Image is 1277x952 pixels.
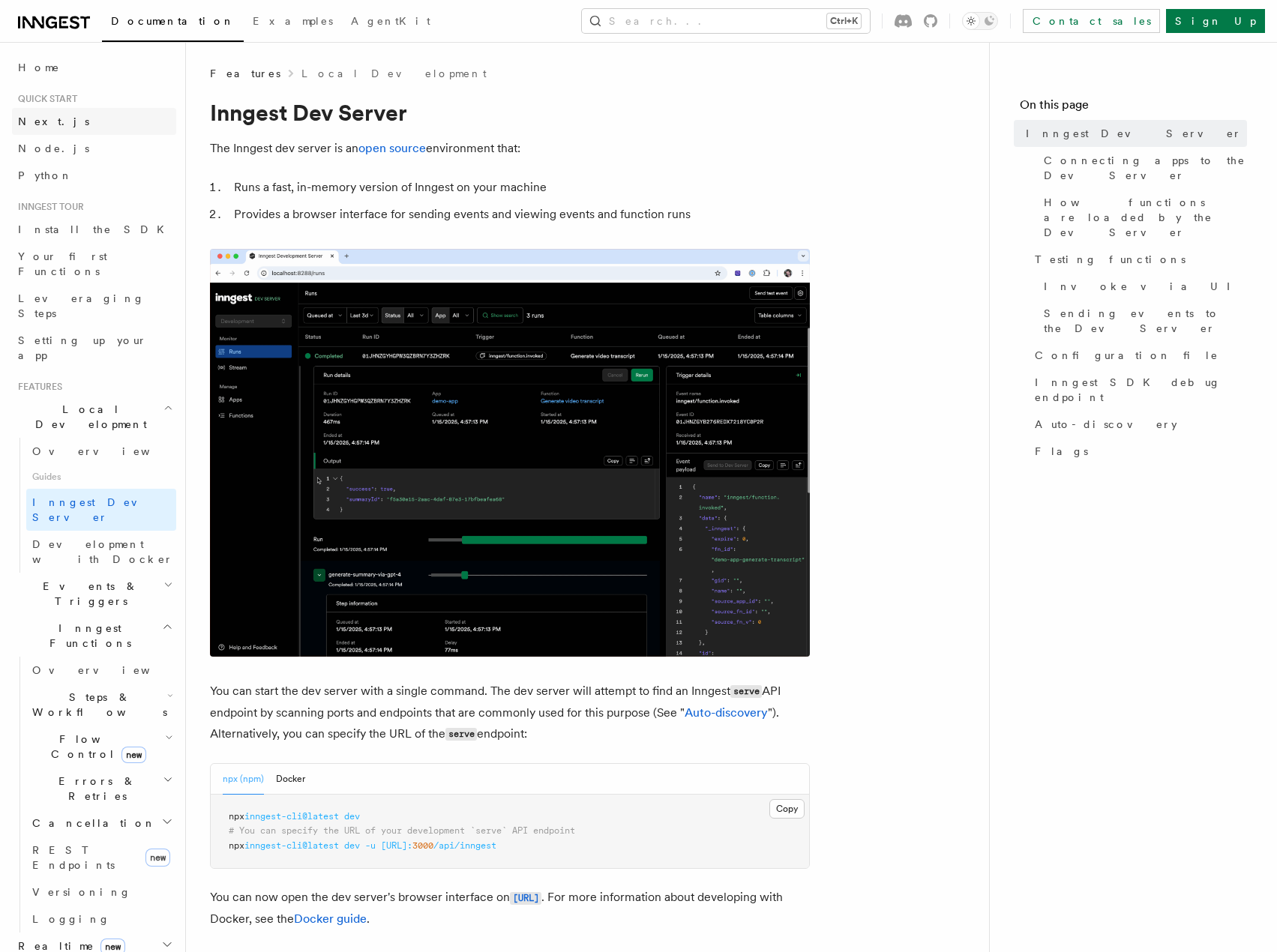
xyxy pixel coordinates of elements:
[210,138,810,159] p: The Inngest dev server is an environment that:
[1035,252,1186,267] span: Testing functions
[18,115,89,127] span: Next.js
[1044,153,1247,183] span: Connecting apps to the Dev Server
[1029,246,1247,273] a: Testing functions
[510,890,541,904] a: [URL]
[26,810,176,837] button: Cancellation
[18,334,147,361] span: Setting up your app
[26,768,176,810] button: Errors & Retries
[229,840,244,851] span: npx
[1038,300,1247,342] a: Sending events to the Dev Server
[26,465,176,489] span: Guides
[301,66,487,81] a: Local Development
[294,912,367,926] a: Docker guide
[32,913,110,925] span: Logging
[26,732,165,762] span: Flow Control
[1035,375,1247,405] span: Inngest SDK debug endpoint
[32,445,187,457] span: Overview
[210,887,810,930] p: You can now open the dev server's browser interface on . For more information about developing wi...
[32,664,187,676] span: Overview
[26,774,163,804] span: Errors & Retries
[12,621,162,651] span: Inngest Functions
[210,66,280,81] span: Features
[145,849,170,867] span: new
[244,4,342,40] a: Examples
[12,327,176,369] a: Setting up your app
[26,906,176,933] a: Logging
[12,162,176,189] a: Python
[32,538,173,565] span: Development with Docker
[32,886,131,898] span: Versioning
[18,223,173,235] span: Install the SDK
[26,837,176,879] a: REST Endpointsnew
[26,489,176,531] a: Inngest Dev Server
[351,15,430,27] span: AgentKit
[12,402,163,432] span: Local Development
[244,840,339,851] span: inngest-cli@latest
[26,690,167,720] span: Steps & Workflows
[1035,444,1088,459] span: Flags
[210,681,810,745] p: You can start the dev server with a single command. The dev server will attempt to find an Innges...
[12,243,176,285] a: Your first Functions
[730,685,762,698] code: serve
[229,204,810,225] li: Provides a browser interface for sending events and viewing events and function runs
[1020,120,1247,147] a: Inngest Dev Server
[18,60,60,75] span: Home
[1035,417,1177,432] span: Auto-discovery
[229,825,575,836] span: # You can specify the URL of your development `serve` API endpoint
[276,764,305,795] button: Docker
[582,9,870,33] button: Search...Ctrl+K
[12,657,176,933] div: Inngest Functions
[229,811,244,822] span: npx
[1166,9,1265,33] a: Sign Up
[381,840,412,851] span: [URL]:
[102,4,244,42] a: Documentation
[358,141,426,155] a: open source
[26,726,176,768] button: Flow Controlnew
[26,438,176,465] a: Overview
[12,108,176,135] a: Next.js
[1026,126,1242,141] span: Inngest Dev Server
[445,728,477,741] code: serve
[12,201,84,213] span: Inngest tour
[1038,147,1247,189] a: Connecting apps to the Dev Server
[365,840,376,851] span: -u
[18,169,73,181] span: Python
[111,15,235,27] span: Documentation
[26,657,176,684] a: Overview
[210,249,810,657] img: Dev Server Demo
[12,135,176,162] a: Node.js
[1020,96,1247,120] h4: On this page
[1029,438,1247,465] a: Flags
[210,99,810,126] h1: Inngest Dev Server
[342,4,439,40] a: AgentKit
[412,840,433,851] span: 3000
[1044,195,1247,240] span: How functions are loaded by the Dev Server
[1038,273,1247,300] a: Invoke via UI
[26,879,176,906] a: Versioning
[433,840,496,851] span: /api/inngest
[32,844,115,871] span: REST Endpoints
[685,705,768,720] a: Auto-discovery
[253,15,333,27] span: Examples
[26,816,156,831] span: Cancellation
[12,438,176,573] div: Local Development
[32,496,160,523] span: Inngest Dev Server
[769,799,805,819] button: Copy
[18,142,89,154] span: Node.js
[1029,411,1247,438] a: Auto-discovery
[18,250,107,277] span: Your first Functions
[244,811,339,822] span: inngest-cli@latest
[12,573,176,615] button: Events & Triggers
[1023,9,1160,33] a: Contact sales
[344,811,360,822] span: dev
[26,684,176,726] button: Steps & Workflows
[12,381,62,393] span: Features
[12,615,176,657] button: Inngest Functions
[1035,348,1219,363] span: Configuration file
[121,747,146,763] span: new
[12,216,176,243] a: Install the SDK
[1044,279,1243,294] span: Invoke via UI
[510,892,541,905] code: [URL]
[12,54,176,81] a: Home
[12,579,163,609] span: Events & Triggers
